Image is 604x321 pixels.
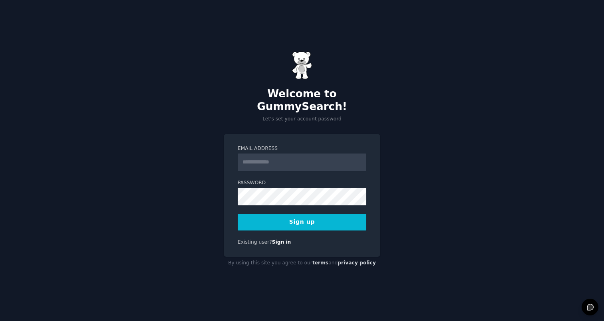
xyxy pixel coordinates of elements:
[238,239,272,245] span: Existing user?
[292,51,312,79] img: Gummy Bear
[238,214,366,230] button: Sign up
[338,260,376,266] a: privacy policy
[272,239,291,245] a: Sign in
[312,260,328,266] a: terms
[224,88,380,113] h2: Welcome to GummySearch!
[238,145,366,152] label: Email Address
[238,179,366,187] label: Password
[224,257,380,270] div: By using this site you agree to our and
[224,116,380,123] p: Let's set your account password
